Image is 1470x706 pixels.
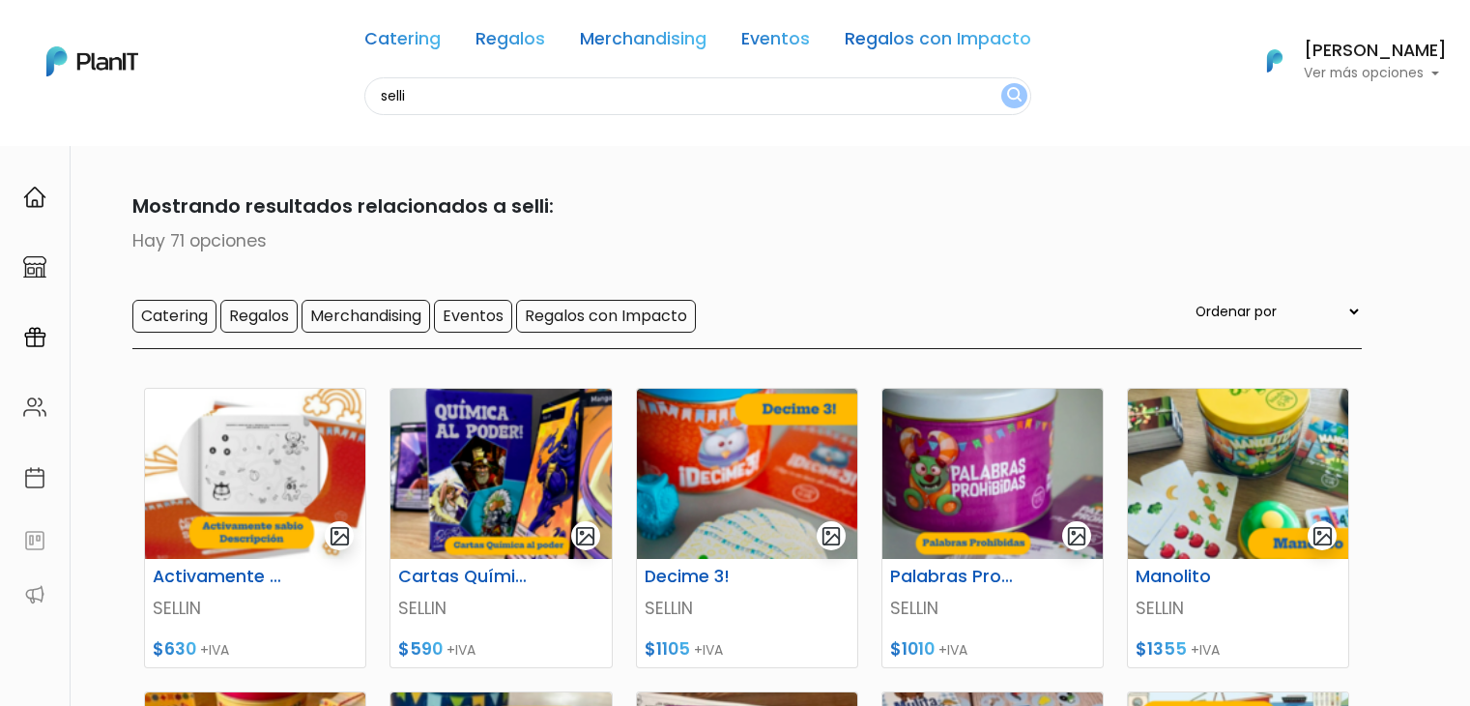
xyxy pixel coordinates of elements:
p: SELLIN [153,596,358,621]
img: home-e721727adea9d79c4d83392d1f703f7f8bce08238fde08b1acbfd93340b81755.svg [23,186,46,209]
input: Regalos con Impacto [516,300,696,333]
a: Regalos con Impacto [845,31,1031,54]
h6: Cartas Química al poder [387,567,539,587]
a: Merchandising [580,31,706,54]
img: thumb_Captura_de_pantalla_2025-07-29_101133.png [145,389,365,559]
img: thumb_Captura_de_pantalla_2025-07-29_104833.png [1128,389,1348,559]
span: +IVA [200,640,229,660]
img: PlanIt Logo [46,46,138,76]
a: gallery-light Palabras Prohibidas SELLIN $1010 +IVA [881,388,1104,668]
a: Eventos [741,31,810,54]
img: PlanIt Logo [1254,40,1296,82]
p: Ver más opciones [1304,67,1447,80]
img: partners-52edf745621dab592f3b2c58e3bca9d71375a7ef29c3b500c9f145b62cc070d4.svg [23,583,46,606]
h6: Palabras Prohibidas [879,567,1031,587]
p: SELLIN [1136,596,1340,621]
span: +IVA [694,640,723,660]
a: gallery-light Cartas Química al poder SELLIN $590 +IVA [389,388,612,668]
span: +IVA [447,640,476,660]
button: PlanIt Logo [PERSON_NAME] Ver más opciones [1242,36,1447,86]
a: gallery-light Activamente sabio SELLIN $630 +IVA [144,388,366,668]
input: Regalos [220,300,298,333]
a: gallery-light Decime 3! SELLIN $1105 +IVA [636,388,858,668]
h6: Manolito [1124,567,1277,587]
h6: Decime 3! [633,567,786,587]
img: calendar-87d922413cdce8b2cf7b7f5f62616a5cf9e4887200fb71536465627b3292af00.svg [23,466,46,489]
span: $1010 [890,637,935,661]
input: Catering [132,300,216,333]
img: search_button-432b6d5273f82d61273b3651a40e1bd1b912527efae98b1b7a1b2c0702e16a8d.svg [1007,87,1022,105]
a: Catering [364,31,441,54]
img: feedback-78b5a0c8f98aac82b08bfc38622c3050aee476f2c9584af64705fc4e61158814.svg [23,529,46,552]
a: gallery-light Manolito SELLIN $1355 +IVA [1127,388,1349,668]
input: Buscá regalos, desayunos, y más [364,77,1031,115]
span: $590 [398,637,443,661]
p: SELLIN [398,596,603,621]
span: $1355 [1136,637,1187,661]
span: $630 [153,637,196,661]
img: thumb_Captura_de_pantalla_2025-07-29_104200.png [882,389,1103,559]
input: Eventos [434,300,512,333]
img: people-662611757002400ad9ed0e3c099ab2801c6687ba6c219adb57efc949bc21e19d.svg [23,396,46,419]
img: marketplace-4ceaa7011d94191e9ded77b95e3339b90024bf715f7c57f8cf31f2d8c509eaba.svg [23,255,46,279]
input: Merchandising [302,300,430,333]
img: gallery-light [1066,525,1088,547]
img: thumb_Captura_de_pantalla_2025-07-29_102041.png [637,389,857,559]
span: +IVA [938,640,967,660]
img: gallery-light [574,525,596,547]
p: Hay 71 opciones [109,228,1362,253]
a: Regalos [476,31,545,54]
img: thumb_Captura_de_pantalla_2025-07-29_101101.png [390,389,611,559]
img: gallery-light [821,525,843,547]
p: SELLIN [890,596,1095,621]
h6: [PERSON_NAME] [1304,43,1447,60]
p: SELLIN [645,596,850,621]
img: gallery-light [1311,525,1334,547]
h6: Activamente sabio [141,567,294,587]
img: campaigns-02234683943229c281be62815700db0a1741e53638e28bf9629b52c665b00959.svg [23,326,46,349]
img: gallery-light [329,525,351,547]
span: $1105 [645,637,690,661]
span: +IVA [1191,640,1220,660]
p: Mostrando resultados relacionados a selli: [109,191,1362,221]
